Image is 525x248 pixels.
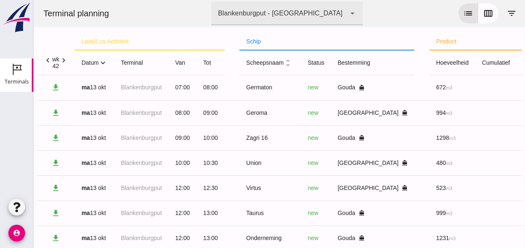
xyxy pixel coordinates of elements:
td: new [268,150,298,175]
i: directions_boat [368,110,374,116]
td: new [268,100,298,125]
div: Gouda [304,234,374,243]
td: 480 [396,150,442,175]
small: m3 [412,85,419,90]
span: 12:30 [170,185,184,191]
small: m3 [416,136,422,141]
i: chevron_right [26,56,35,65]
div: Virtus [213,184,261,192]
div: 13 okt [48,159,74,167]
div: Zagri 16 [213,134,261,142]
td: new [268,200,298,225]
i: calendar_view_week [450,8,460,18]
i: download [18,134,27,142]
i: download [18,209,27,218]
span: 08:00 [170,84,184,91]
div: Terminal planning [3,8,82,19]
div: [GEOGRAPHIC_DATA] [304,184,374,192]
div: 13 okt [48,184,74,192]
td: Blankenburgput [81,100,135,125]
span: datum [48,59,74,66]
small: m3 [416,236,422,241]
td: Blankenburgput [81,125,135,150]
th: status [268,50,298,75]
span: 10:00 [142,159,156,166]
strong: ma [48,210,56,216]
i: download [18,159,27,167]
div: [GEOGRAPHIC_DATA] [304,159,374,167]
span: 12:00 [142,235,156,241]
div: [GEOGRAPHIC_DATA] [304,109,374,117]
i: directions_boat [368,185,374,191]
strong: ma [48,109,56,116]
th: schip [206,33,381,50]
i: expand_more [65,58,74,67]
div: Terminals [5,79,29,84]
th: bestemming [297,50,381,75]
td: Blankenburgput [81,200,135,225]
strong: ma [48,159,56,166]
div: 13 okt [48,209,74,218]
span: 12:00 [142,185,156,191]
div: wk [19,56,26,63]
i: download [18,83,27,92]
div: Taurus [213,209,261,218]
span: 10:30 [170,159,184,166]
div: 42 [19,63,26,69]
td: 523 [396,175,442,200]
i: download [18,109,27,117]
i: account_circle [8,225,25,241]
th: laad/los activiteit [41,33,191,50]
strong: ma [48,84,56,91]
th: hoeveelheid [396,50,442,75]
div: 13 okt [48,109,74,117]
span: 09:00 [142,134,156,141]
strong: ma [48,185,56,191]
i: directions_boat [325,235,331,241]
small: m3 [412,211,419,216]
td: 1298 [396,125,442,150]
td: 994 [396,100,442,125]
i: filter_list [473,8,483,18]
th: van [135,50,163,75]
img: logo-small.a267ee39.svg [2,2,32,33]
span: 10:00 [170,134,184,141]
strong: ma [48,134,56,141]
span: 13:00 [170,210,184,216]
div: Gouda [304,134,374,142]
td: 672 [396,75,442,100]
small: m3 [412,111,419,116]
span: scheepsnaam [213,59,259,66]
td: new [268,75,298,100]
small: m3 [412,161,419,166]
span: 13:00 [170,235,184,241]
div: Gouda [304,83,374,92]
td: Blankenburgput [81,75,135,100]
td: Blankenburgput [81,175,135,200]
td: Blankenburgput [81,150,135,175]
i: directions_boat [325,210,331,216]
span: 08:00 [142,109,156,116]
i: list [430,8,440,18]
td: new [268,175,298,200]
td: new [268,125,298,150]
div: 13 okt [48,134,74,142]
div: Geroma [213,109,261,117]
div: Union [213,159,261,167]
i: directions_boat [368,160,374,166]
i: arrow_drop_down [314,8,324,18]
span: 12:00 [142,210,156,216]
div: Gouda [304,209,374,218]
div: Blankenburgput - [GEOGRAPHIC_DATA] [185,8,309,18]
strong: ma [48,235,56,241]
i: directions_boat [325,135,331,141]
div: Onderneming [213,234,261,243]
i: directions_boat [325,85,331,91]
th: tot [163,50,191,75]
th: cumulatief [442,50,483,75]
th: terminal [81,50,135,75]
div: 13 okt [48,234,74,243]
i: download [18,234,27,243]
td: 999 [396,200,442,225]
span: 07:00 [142,84,156,91]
